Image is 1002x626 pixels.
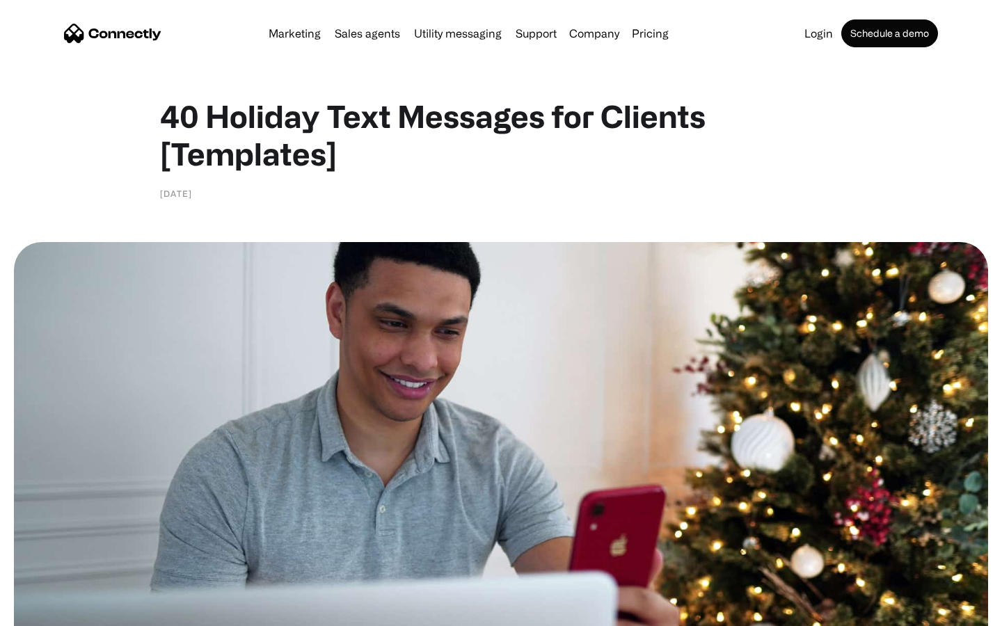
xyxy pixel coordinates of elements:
a: Pricing [626,28,674,39]
div: [DATE] [160,186,192,200]
a: Support [510,28,562,39]
a: Utility messaging [408,28,507,39]
aside: Language selected: English [14,602,83,621]
div: Company [569,24,619,43]
a: Login [799,28,838,39]
h1: 40 Holiday Text Messages for Clients [Templates] [160,97,842,172]
a: Marketing [263,28,326,39]
a: Schedule a demo [841,19,938,47]
a: Sales agents [329,28,406,39]
ul: Language list [28,602,83,621]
